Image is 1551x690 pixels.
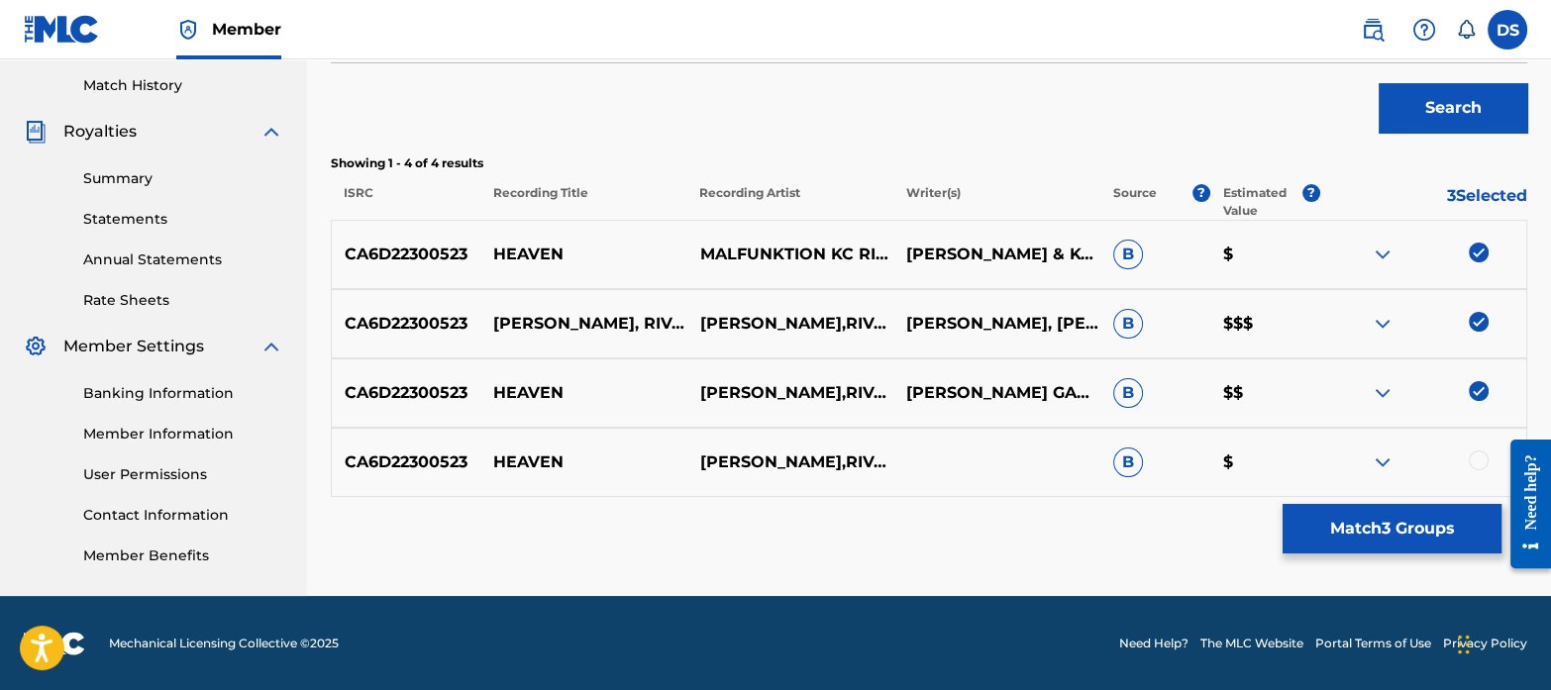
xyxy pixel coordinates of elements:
[83,75,283,96] a: Match History
[331,184,479,220] p: ISRC
[1371,312,1395,336] img: expand
[1210,312,1320,336] p: $$$
[1210,243,1320,266] p: $
[893,312,1100,336] p: [PERSON_NAME], [PERSON_NAME], [PERSON_NAME], [PERSON_NAME], [PERSON_NAME]
[479,184,686,220] p: Recording Title
[1452,595,1551,690] iframe: Chat Widget
[212,18,281,41] span: Member
[1113,184,1157,220] p: Source
[109,635,339,652] span: Mechanical Licensing Collective © 2025
[83,168,283,189] a: Summary
[480,450,687,474] p: HEAVEN
[1192,184,1210,202] span: ?
[1353,10,1393,49] a: Public Search
[686,184,893,220] p: Recording Artist
[1458,615,1470,674] div: Drag
[687,243,894,266] p: MALFUNKTION KC RIVAL [PERSON_NAME]
[1210,381,1320,405] p: $$
[1113,240,1143,269] span: B
[1320,184,1527,220] p: 3 Selected
[332,381,480,405] p: CA6D22300523
[480,243,687,266] p: HEAVEN
[259,335,283,358] img: expand
[480,312,687,336] p: [PERSON_NAME], RIVAL & KC - HEAVEN
[1469,312,1489,332] img: deselect
[83,383,283,404] a: Banking Information
[893,381,1100,405] p: [PERSON_NAME] GANOUDISJOHN-[PERSON_NAME] ORCHISONRIKKI [PERSON_NAME]
[63,120,137,144] span: Royalties
[1469,381,1489,401] img: deselect
[687,312,894,336] p: [PERSON_NAME],RIVAL & KC
[83,424,283,444] a: Member Information
[480,381,687,405] p: HEAVEN
[1113,447,1143,477] span: B
[331,154,1527,172] p: Showing 1 - 4 of 4 results
[83,545,283,566] a: Member Benefits
[83,249,283,270] a: Annual Statements
[24,335,48,358] img: Member Settings
[687,450,894,474] p: [PERSON_NAME],RIVAL & KC
[1371,243,1395,266] img: expand
[1302,184,1320,202] span: ?
[24,632,85,655] img: logo
[1113,309,1143,339] span: B
[1223,184,1302,220] p: Estimated Value
[1412,18,1436,42] img: help
[24,15,100,44] img: MLC Logo
[332,312,480,336] p: CA6D22300523
[332,450,480,474] p: CA6D22300523
[1361,18,1385,42] img: search
[893,184,1100,220] p: Writer(s)
[1379,83,1527,133] button: Search
[83,290,283,311] a: Rate Sheets
[1119,635,1189,652] a: Need Help?
[1283,504,1501,553] button: Match3 Groups
[83,209,283,230] a: Statements
[1113,378,1143,408] span: B
[83,464,283,485] a: User Permissions
[893,243,1100,266] p: [PERSON_NAME] & KC & RIVAL
[1371,381,1395,405] img: expand
[1371,450,1395,474] img: expand
[1404,10,1444,49] div: Help
[1488,10,1527,49] div: User Menu
[1443,635,1527,652] a: Privacy Policy
[1456,20,1476,40] div: Notifications
[1469,243,1489,262] img: deselect
[24,120,48,144] img: Royalties
[63,335,204,358] span: Member Settings
[332,243,480,266] p: CA6D22300523
[83,505,283,526] a: Contact Information
[687,381,894,405] p: [PERSON_NAME],RIVAL & KC
[1200,635,1303,652] a: The MLC Website
[1315,635,1431,652] a: Portal Terms of Use
[1496,424,1551,583] iframe: Resource Center
[259,120,283,144] img: expand
[1210,450,1320,474] p: $
[176,18,200,42] img: Top Rightsholder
